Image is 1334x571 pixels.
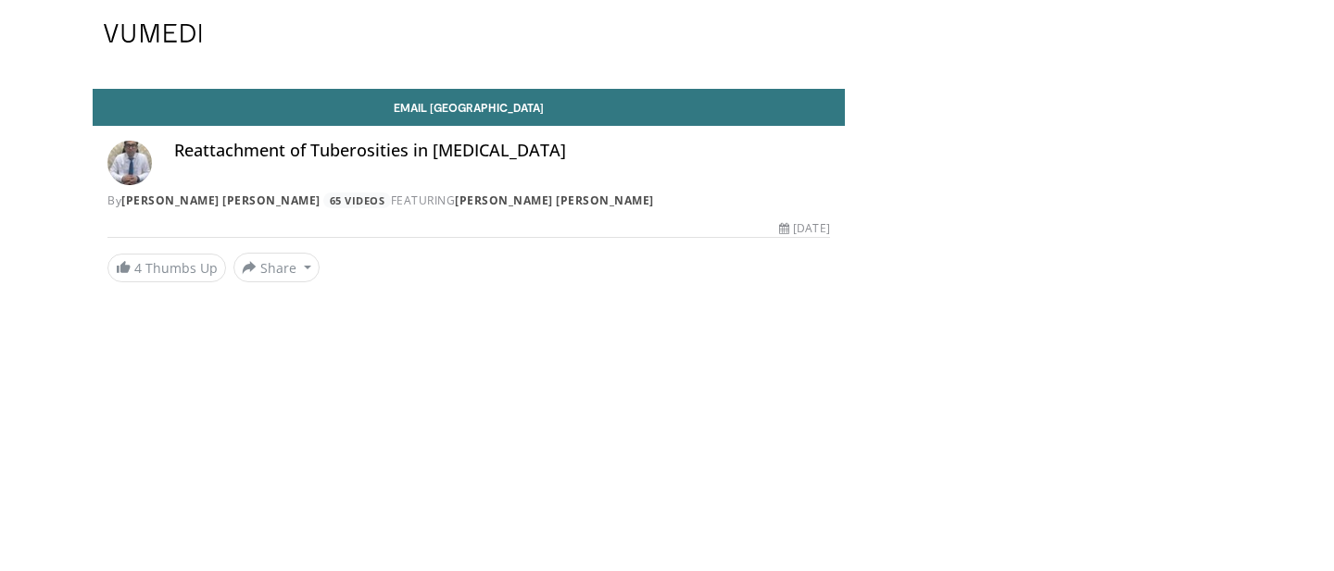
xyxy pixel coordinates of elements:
button: Share [233,253,320,282]
a: [PERSON_NAME] [PERSON_NAME] [121,192,321,208]
div: [DATE] [779,220,829,237]
a: Email [GEOGRAPHIC_DATA] [93,89,845,126]
h4: Reattachment of Tuberosities in [MEDICAL_DATA] [174,141,830,161]
a: 65 Videos [323,192,391,208]
img: Avatar [107,141,152,185]
span: 4 [134,259,142,277]
a: 4 Thumbs Up [107,254,226,282]
img: VuMedi Logo [104,24,202,43]
a: [PERSON_NAME] [PERSON_NAME] [455,192,654,208]
div: By FEATURING [107,192,830,209]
